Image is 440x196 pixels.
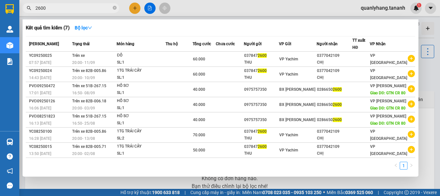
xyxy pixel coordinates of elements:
[279,148,298,152] span: VP Yachim
[216,42,235,46] span: Chưa cước
[408,116,415,123] span: plus-circle
[370,121,406,126] span: Giao DĐ: GTN CR 80
[29,128,70,135] div: YC08250100
[72,76,95,80] span: 20:00 - 10/09
[317,52,352,59] div: 0377042109
[193,148,205,152] span: 50.000
[27,6,31,10] span: search
[117,67,165,74] div: 1TG TRÁI CÂY
[193,42,211,46] span: Tổng cước
[113,6,117,10] span: close-circle
[117,98,165,105] div: HỒ SƠ
[29,42,59,46] span: [PERSON_NAME]
[117,59,165,66] div: SL: 1
[392,162,400,170] button: left
[193,102,205,107] span: 40.000
[7,153,13,160] span: question-circle
[317,117,352,123] div: 0286650
[117,135,165,142] div: SL: 2
[88,26,92,30] span: down
[317,67,352,74] div: 0377042109
[258,53,267,58] span: 2600
[244,150,279,157] div: THU
[317,59,352,66] div: CHỊ
[279,133,298,137] span: VP Yachim
[72,84,106,88] span: Trên xe 51B-267.15
[279,87,315,92] span: BX [PERSON_NAME]
[29,60,51,65] span: 07:57 [DATE]
[408,146,415,153] span: plus-circle
[408,85,415,92] span: plus-circle
[72,121,95,126] span: 16:50 - 25/08
[117,42,134,46] span: Món hàng
[408,55,415,62] span: plus-circle
[258,144,267,149] span: 2600
[370,84,406,88] span: VP [PERSON_NAME]
[117,105,165,112] div: SL: 1
[72,60,95,65] span: 20:00 - 11/09
[72,53,85,58] span: Trên xe
[400,162,407,169] a: 1
[370,42,386,46] span: VP Nhận
[29,91,51,95] span: 17:01 [DATE]
[333,102,342,107] span: 2600
[75,25,92,30] strong: Bộ lọc
[117,150,165,157] div: SL: 1
[244,74,279,81] div: THU
[317,42,338,46] span: Người nhận
[193,87,205,92] span: 40.000
[370,129,407,141] span: VP [GEOGRAPHIC_DATA]
[117,120,165,127] div: SL: 1
[117,82,165,89] div: HỒ SƠ
[29,52,70,59] div: YC09250025
[317,135,352,142] div: CHỊ
[279,102,315,107] span: BX [PERSON_NAME]
[72,129,106,134] span: Trên xe 82B-005.86
[370,114,406,119] span: VP [PERSON_NAME]
[279,57,298,61] span: VP Yachim
[29,106,51,110] span: 16:06 [DATE]
[392,162,400,170] li: Previous Page
[244,128,279,135] div: 037847
[244,143,279,150] div: 037847
[72,91,95,95] span: 16:50 - 08/09
[370,91,406,95] span: Giao DĐ: GTN CR 80
[29,98,70,105] div: PVĐ09250126
[317,74,352,81] div: CHỊ
[29,143,70,150] div: YC08250015
[258,129,267,134] span: 2600
[29,83,70,89] div: PVĐ09250472
[72,42,90,46] span: Trạng thái
[7,168,13,174] span: notification
[35,5,111,12] input: Tìm tên, số ĐT hoặc mã đơn
[117,52,165,59] div: ĐỒ
[279,118,315,122] span: BX [PERSON_NAME]
[317,86,352,93] div: 0286650
[409,163,413,167] span: right
[193,118,205,122] span: 40.000
[258,68,267,73] span: 2600
[26,25,70,31] h3: Kết quả tìm kiếm ( 7 )
[29,113,70,120] div: PVĐ08251823
[117,113,165,120] div: HỒ SƠ
[72,136,95,141] span: 20:00 - 13/08
[370,144,407,156] span: VP [GEOGRAPHIC_DATA]
[370,106,406,110] span: Giao DĐ: GTN CR 80
[113,5,117,11] span: close-circle
[317,150,352,157] div: CHỊ
[72,106,95,110] span: 20:00 - 03/09
[370,53,407,65] span: VP [GEOGRAPHIC_DATA]
[6,42,13,49] img: warehouse-icon
[72,144,106,149] span: Trên xe 82B-005.71
[352,38,365,50] span: TT xuất HĐ
[394,163,398,167] span: left
[7,182,13,189] span: message
[193,57,205,61] span: 60.000
[29,67,70,74] div: YC09250024
[72,68,106,73] span: Trên xe 82B-005.86
[29,76,51,80] span: 14:43 [DATE]
[117,128,165,135] div: 1TG TRÁI CÂY
[400,162,407,170] li: 1
[408,100,415,108] span: plus-circle
[244,135,279,142] div: THU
